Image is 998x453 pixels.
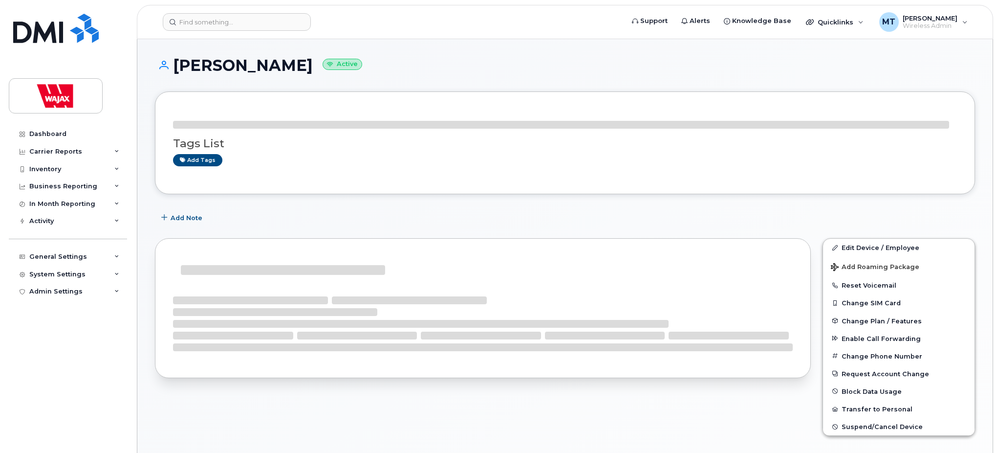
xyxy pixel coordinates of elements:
h1: [PERSON_NAME] [155,57,975,74]
button: Add Note [155,209,211,226]
button: Change Plan / Features [823,312,975,330]
small: Active [323,59,362,70]
button: Reset Voicemail [823,276,975,294]
button: Transfer to Personal [823,400,975,418]
span: Suspend/Cancel Device [842,423,923,430]
span: Change Plan / Features [842,317,922,324]
button: Change Phone Number [823,347,975,365]
button: Change SIM Card [823,294,975,312]
button: Request Account Change [823,365,975,383]
button: Enable Call Forwarding [823,330,975,347]
button: Suspend/Cancel Device [823,418,975,435]
span: Add Roaming Package [831,263,919,272]
button: Block Data Usage [823,383,975,400]
a: Add tags [173,154,222,166]
a: Edit Device / Employee [823,239,975,256]
h3: Tags List [173,137,957,150]
span: Add Note [171,213,202,223]
span: Enable Call Forwarding [842,335,921,342]
button: Add Roaming Package [823,256,975,276]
